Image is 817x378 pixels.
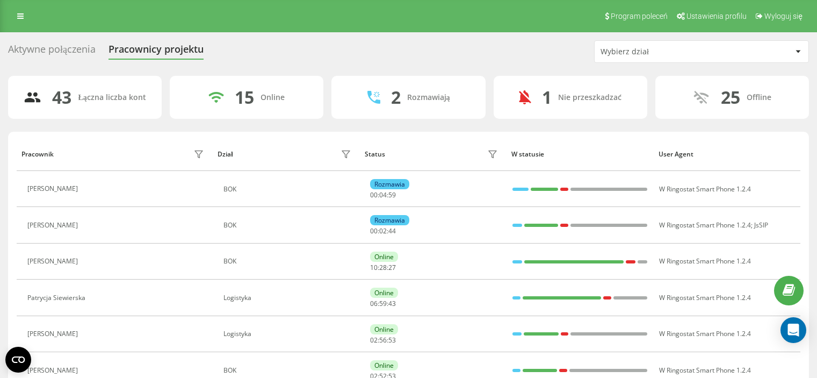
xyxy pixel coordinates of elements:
div: Nie przeszkadzać [558,93,621,102]
div: [PERSON_NAME] [27,367,81,374]
span: 02 [379,226,387,236]
div: Dział [218,151,233,158]
div: Rozmawiają [407,93,450,102]
div: [PERSON_NAME] [27,185,81,192]
span: 59 [379,299,387,308]
span: 27 [388,263,396,272]
div: : : [370,191,396,199]
div: Aktywne połączenia [8,44,96,60]
div: : : [370,300,396,308]
div: Patrycja Siewierska [27,294,88,302]
div: BOK [223,186,354,193]
span: 06 [370,299,378,308]
span: 10 [370,263,378,272]
div: Open Intercom Messenger [780,317,806,343]
div: [PERSON_NAME] [27,258,81,265]
div: Rozmawia [370,179,409,189]
div: : : [370,264,396,272]
div: [PERSON_NAME] [27,330,81,338]
span: 59 [388,190,396,199]
div: W statusie [511,151,648,158]
span: 02 [370,336,378,345]
div: BOK [223,367,354,374]
div: 43 [52,87,71,108]
div: 2 [391,87,401,108]
div: Online [370,324,398,334]
div: 25 [721,87,740,108]
span: W Ringostat Smart Phone 1.2.4 [659,293,751,302]
span: 00 [370,226,378,236]
span: 53 [388,336,396,345]
span: 28 [379,263,387,272]
div: Status [365,151,385,158]
div: Online [370,360,398,370]
span: 56 [379,336,387,345]
div: Online [370,252,398,262]
div: Pracownik [21,151,54,158]
div: Logistyka [223,330,354,338]
span: 00 [370,190,378,199]
span: Program poleceń [611,12,668,20]
span: W Ringostat Smart Phone 1.2.4 [659,256,751,266]
div: : : [370,337,396,344]
div: Rozmawia [370,215,409,225]
div: BOK [223,222,354,229]
span: W Ringostat Smart Phone 1.2.4 [659,366,751,375]
span: Wyloguj się [764,12,802,20]
div: User Agent [659,151,796,158]
div: 1 [542,87,552,108]
span: JsSIP [754,220,768,230]
div: Online [370,288,398,298]
div: Logistyka [223,294,354,302]
div: Pracownicy projektu [109,44,204,60]
span: W Ringostat Smart Phone 1.2.4 [659,184,751,194]
div: [PERSON_NAME] [27,222,81,229]
div: Offline [747,93,771,102]
span: 44 [388,226,396,236]
div: : : [370,227,396,235]
span: W Ringostat Smart Phone 1.2.4 [659,220,751,230]
div: BOK [223,258,354,265]
span: Ustawienia profilu [686,12,747,20]
div: Łączna liczba kont [78,93,146,102]
div: 15 [235,87,254,108]
span: 04 [379,190,387,199]
span: W Ringostat Smart Phone 1.2.4 [659,329,751,338]
button: Open CMP widget [5,347,31,373]
div: Online [261,93,285,102]
span: 43 [388,299,396,308]
div: Wybierz dział [601,47,729,56]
